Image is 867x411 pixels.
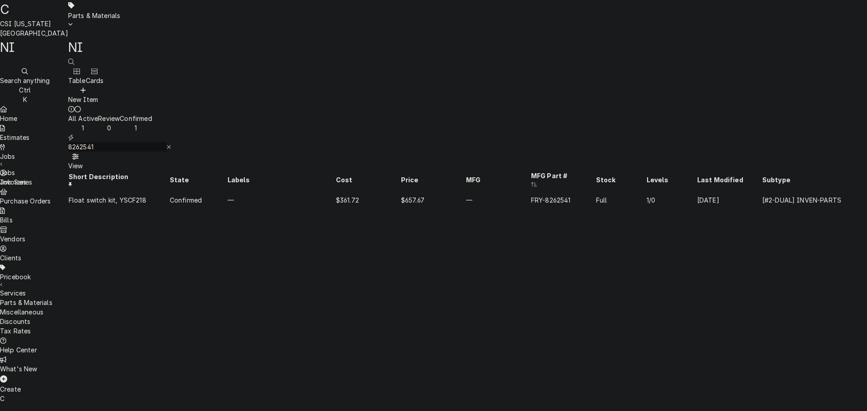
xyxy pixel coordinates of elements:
[23,96,27,103] span: K
[762,175,862,185] div: Subtype
[120,123,152,133] div: 1
[98,114,120,123] div: Review
[98,123,120,133] div: 0
[68,57,75,66] button: Open search
[697,175,761,185] div: Last Modified
[68,12,121,19] span: Parts & Materials
[647,195,696,205] div: 1/0
[170,195,227,205] div: Confirmed
[19,86,31,94] span: Ctrl
[336,195,400,205] div: $361.72
[68,96,98,103] span: New Item
[401,175,465,185] div: Price
[596,195,646,205] div: Full
[68,162,83,170] span: View
[336,175,400,185] div: Cost
[69,195,169,205] div: Float switch kit, YSCF218
[697,195,761,205] div: [DATE]
[596,175,646,185] div: Stock
[167,142,172,152] button: Erase input
[762,195,862,205] div: [#2-DUAL] INVEN-PARTS
[68,152,83,171] button: View
[69,172,169,188] div: Short Description
[228,195,335,205] div: —
[68,123,98,133] div: 1
[68,38,863,57] div: NI
[647,175,696,185] div: Levels
[68,114,98,123] div: All Active
[86,76,104,85] div: Cards
[228,175,335,185] div: Labels
[120,114,152,123] div: Confirmed
[68,76,86,85] div: Table
[68,142,167,152] input: Keyword search
[531,171,595,180] div: MFG Part #
[170,175,227,185] div: State
[466,175,530,185] div: MFG
[68,85,98,104] button: New Item
[401,195,465,205] div: $657.67
[531,195,595,205] div: FRY-8262541
[466,195,530,205] div: —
